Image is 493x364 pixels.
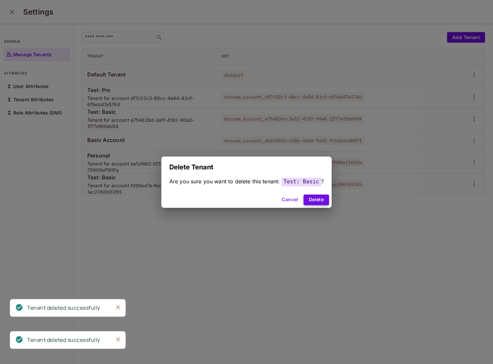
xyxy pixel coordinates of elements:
button: Close [113,302,123,312]
button: Cancel [279,195,301,205]
span: Test: Basic [281,177,321,186]
span: Are you sure you want to delete this tenant: [169,178,280,185]
div: ? [169,178,324,185]
div: Tenant deleted successfully [27,336,100,344]
h2: Delete Tenant [161,157,332,178]
button: Close [113,335,123,344]
button: Delete [304,195,329,205]
div: Tenant deleted successfully [27,304,100,312]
